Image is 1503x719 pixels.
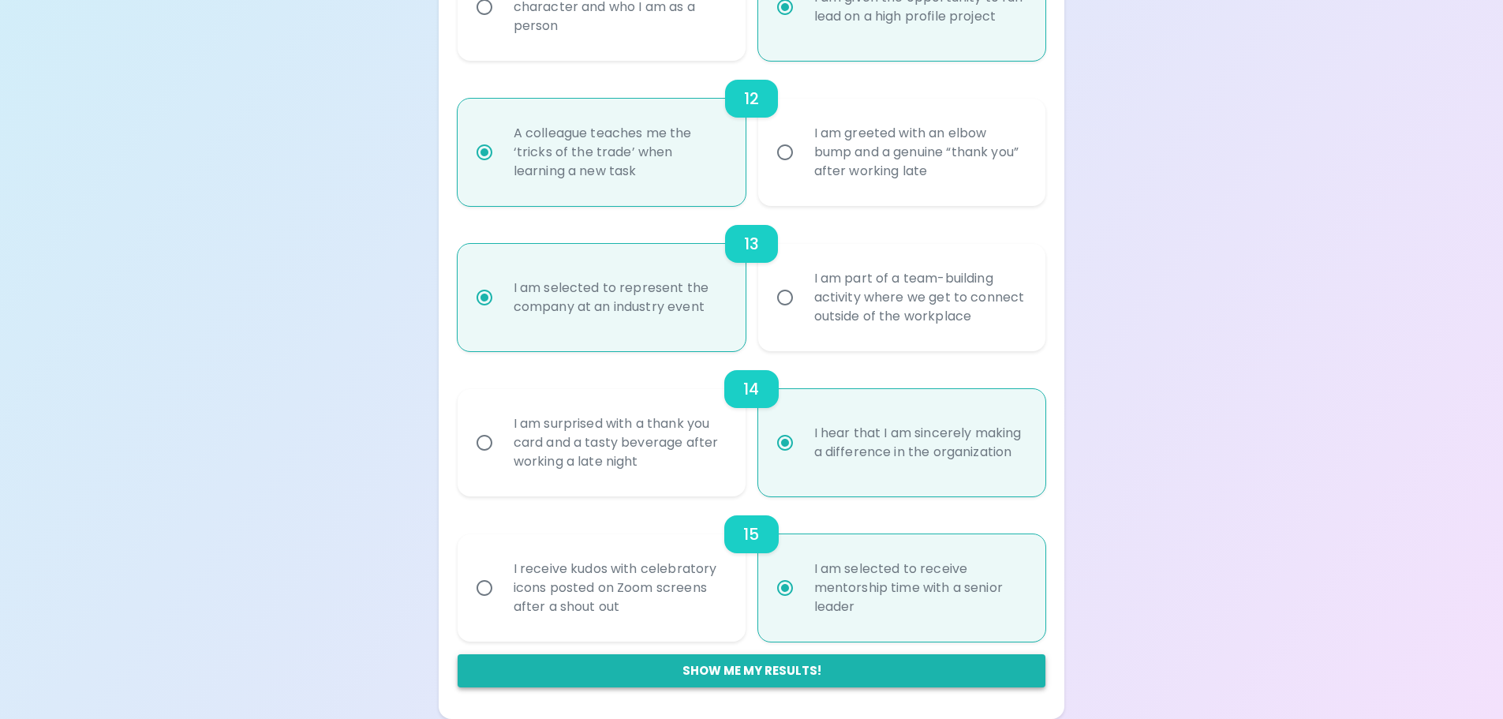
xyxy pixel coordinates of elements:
div: I hear that I am sincerely making a difference in the organization [802,405,1038,481]
h6: 12 [744,86,759,111]
div: I am surprised with a thank you card and a tasty beverage after working a late night [501,395,737,490]
div: A colleague teaches me the ‘tricks of the trade’ when learning a new task [501,105,737,200]
div: choice-group-check [458,206,1046,351]
h6: 15 [743,522,759,547]
div: I am part of a team-building activity where we get to connect outside of the workplace [802,250,1038,345]
h6: 14 [743,376,759,402]
div: choice-group-check [458,496,1046,642]
div: I receive kudos with celebratory icons posted on Zoom screens after a shout out [501,541,737,635]
div: I am selected to represent the company at an industry event [501,260,737,335]
h6: 13 [744,231,759,257]
button: Show me my results! [458,654,1046,687]
div: choice-group-check [458,351,1046,496]
div: I am selected to receive mentorship time with a senior leader [802,541,1038,635]
div: I am greeted with an elbow bump and a genuine “thank you” after working late [802,105,1038,200]
div: choice-group-check [458,61,1046,206]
